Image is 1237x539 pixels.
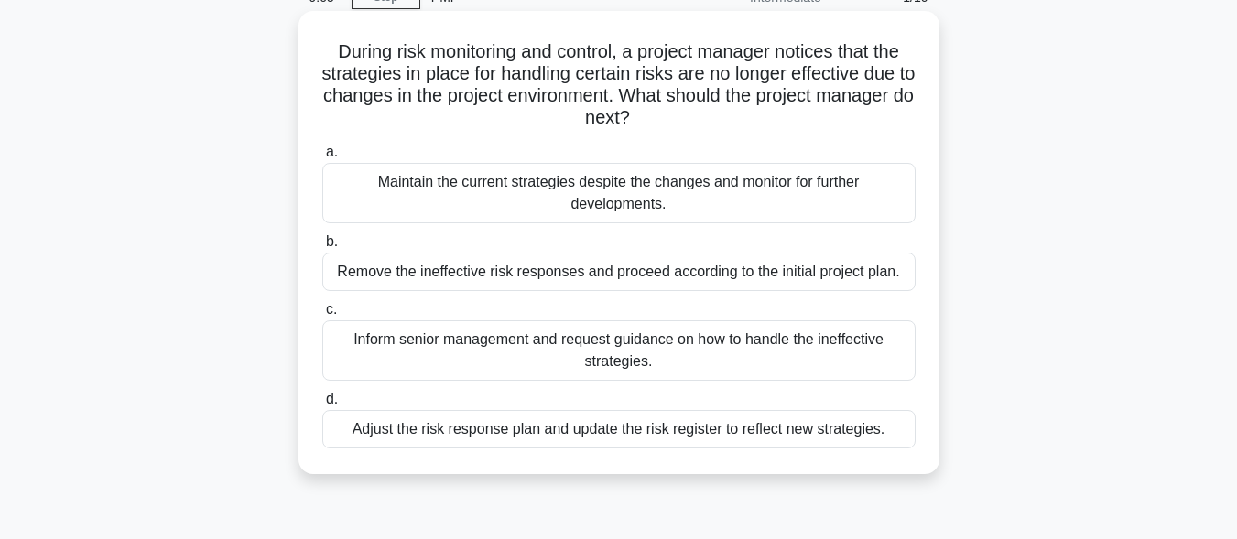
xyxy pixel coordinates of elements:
[322,410,916,448] div: Adjust the risk response plan and update the risk register to reflect new strategies.
[326,144,338,159] span: a.
[326,233,338,249] span: b.
[320,40,917,130] h5: During risk monitoring and control, a project manager notices that the strategies in place for ha...
[322,253,916,291] div: Remove the ineffective risk responses and proceed according to the initial project plan.
[326,391,338,406] span: d.
[322,163,916,223] div: Maintain the current strategies despite the changes and monitor for further developments.
[322,320,916,381] div: Inform senior management and request guidance on how to handle the ineffective strategies.
[326,301,337,317] span: c.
